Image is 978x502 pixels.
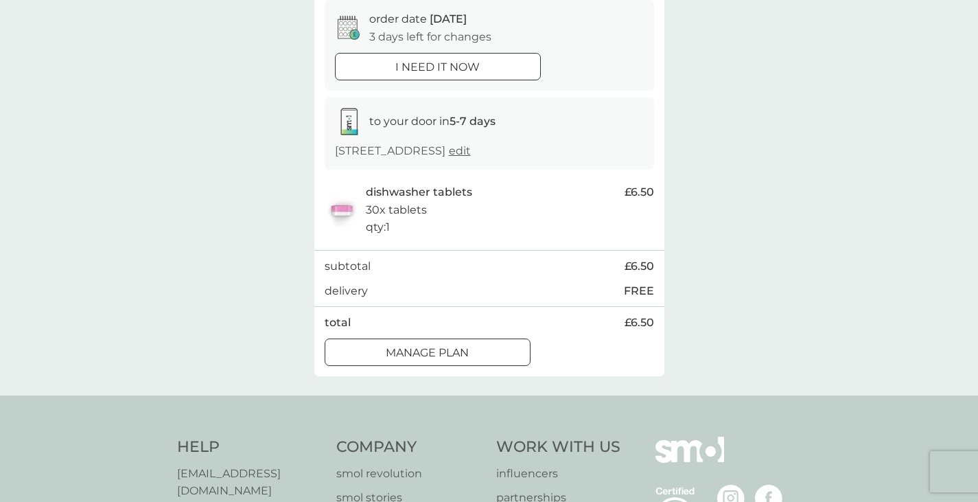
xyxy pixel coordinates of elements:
[335,53,541,80] button: i need it now
[655,437,724,483] img: smol
[177,437,323,458] h4: Help
[366,183,472,201] p: dishwasher tablets
[624,282,654,300] p: FREE
[325,339,531,366] button: Manage plan
[335,142,471,160] p: [STREET_ADDRESS]
[366,218,390,236] p: qty : 1
[496,437,620,458] h4: Work With Us
[369,115,496,128] span: to your door in
[386,344,469,362] p: Manage plan
[325,258,371,275] p: subtotal
[430,12,467,25] span: [DATE]
[366,201,427,219] p: 30x tablets
[177,465,323,500] a: [EMAIL_ADDRESS][DOMAIN_NAME]
[449,144,471,157] a: edit
[336,437,482,458] h4: Company
[395,58,480,76] p: i need it now
[625,183,654,201] span: £6.50
[369,10,467,28] p: order date
[625,314,654,332] span: £6.50
[325,282,368,300] p: delivery
[325,314,351,332] p: total
[336,465,482,483] a: smol revolution
[496,465,620,483] a: influencers
[450,115,496,128] strong: 5-7 days
[625,258,654,275] span: £6.50
[369,28,491,46] p: 3 days left for changes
